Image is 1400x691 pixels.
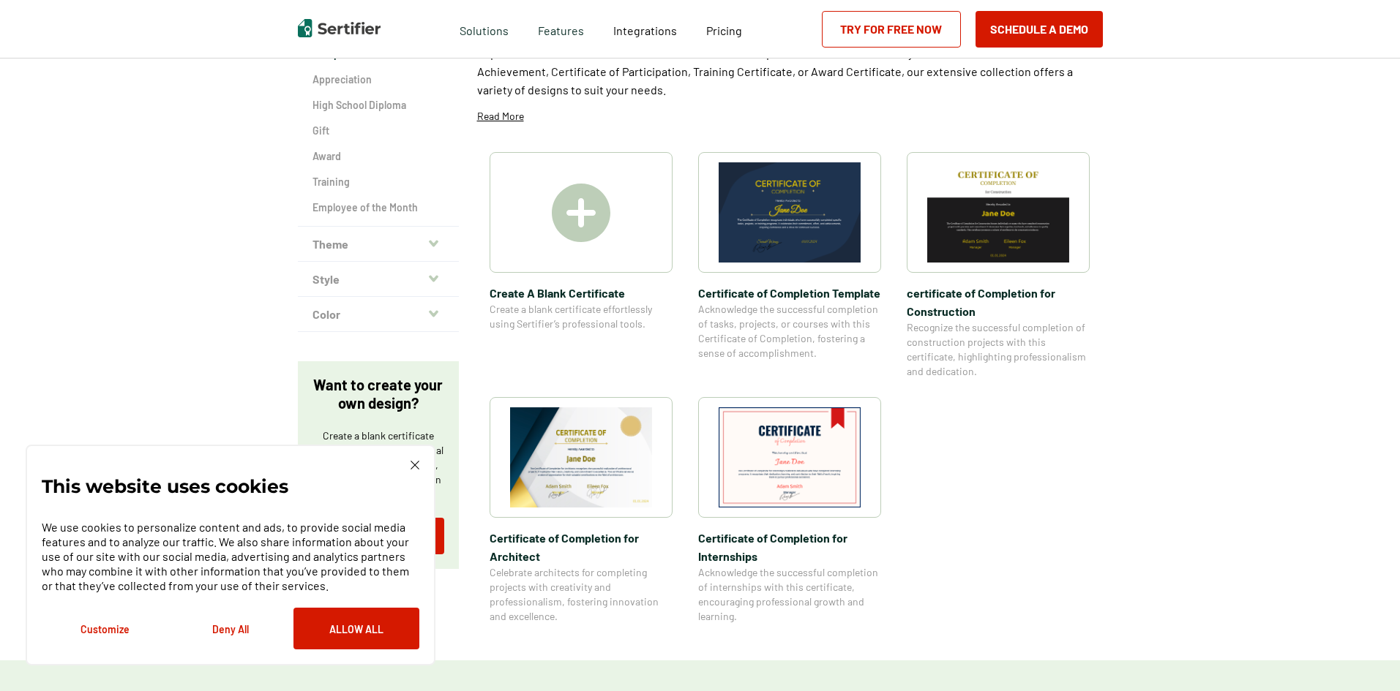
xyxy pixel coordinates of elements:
span: certificate of Completion for Construction [907,284,1090,320]
a: Employee of the Month [312,200,444,215]
a: Certificate of Completion​ for ArchitectCertificate of Completion​ for ArchitectCelebrate archite... [490,397,673,624]
span: Create A Blank Certificate [490,284,673,302]
a: Try for Free Now [822,11,961,48]
span: Solutions [460,20,509,38]
span: Certificate of Completion Template [698,284,881,302]
span: Pricing [706,23,742,37]
a: Certificate of Completion TemplateCertificate of Completion TemplateAcknowledge the successful co... [698,152,881,379]
iframe: Chat Widget [1327,621,1400,691]
img: Sertifier | Digital Credentialing Platform [298,19,381,37]
span: Certificate of Completion​ for Architect [490,529,673,565]
button: Customize [42,608,168,649]
button: Schedule a Demo [976,11,1103,48]
a: Award [312,149,444,164]
a: Training [312,175,444,189]
p: Want to create your own design? [312,376,444,412]
img: Create A Blank Certificate [552,184,610,242]
a: Certificate of Completion​ for InternshipsCertificate of Completion​ for InternshipsAcknowledge t... [698,397,881,624]
a: High School Diploma [312,98,444,113]
span: Recognize the successful completion of construction projects with this certificate, highlighting ... [907,320,1090,379]
p: We use cookies to personalize content and ads, to provide social media features and to analyze ou... [42,520,419,593]
button: Deny All [168,608,293,649]
p: This website uses cookies [42,479,288,494]
img: Certificate of Completion​ for Internships [719,407,861,507]
img: Cookie Popup Close [411,461,419,469]
button: Allow All [293,608,419,649]
a: Integrations [613,20,677,38]
button: Style [298,262,459,297]
img: Certificate of Completion Template [719,162,861,263]
span: Integrations [613,23,677,37]
a: Pricing [706,20,742,38]
img: certificate of Completion for Construction [927,162,1069,263]
p: Create a blank certificate with Sertifier for professional presentations, credentials, and custom... [312,428,444,502]
button: Color [298,297,459,332]
img: Certificate of Completion​ for Architect [510,407,652,507]
span: Create a blank certificate effortlessly using Sertifier’s professional tools. [490,302,673,331]
span: Certificate of Completion​ for Internships [698,529,881,565]
span: Acknowledge the successful completion of internships with this certificate, encouraging professio... [698,565,881,624]
button: Theme [298,227,459,262]
p: Explore a wide selection of customizable certificate templates at Sertifier. Whether you need a C... [477,44,1103,99]
span: Features [538,20,584,38]
a: Gift [312,124,444,138]
a: certificate of Completion for Constructioncertificate of Completion for ConstructionRecognize the... [907,152,1090,379]
p: Read More [477,109,524,124]
span: Celebrate architects for completing projects with creativity and professionalism, fostering innov... [490,565,673,624]
span: Acknowledge the successful completion of tasks, projects, or courses with this Certificate of Com... [698,302,881,360]
a: Appreciation [312,72,444,87]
